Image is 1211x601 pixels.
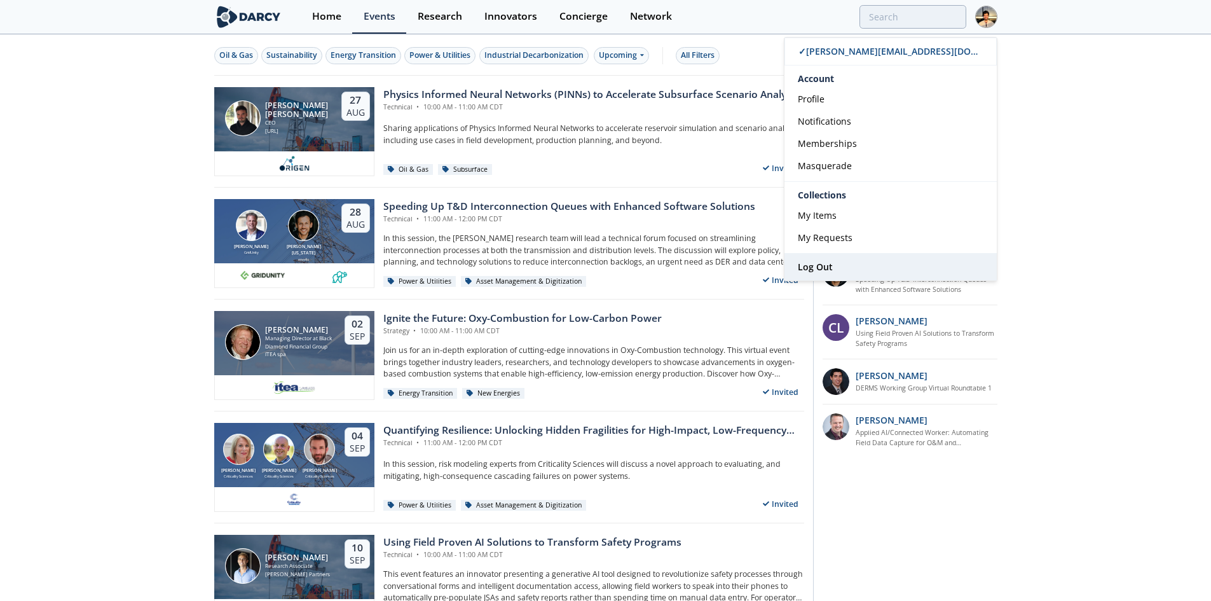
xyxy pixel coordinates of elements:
span: • [414,102,421,111]
p: In this session, risk modeling experts from Criticality Sciences will discuss a novel approach to... [383,459,804,482]
a: Memberships [784,132,997,155]
span: ✓ [PERSON_NAME][EMAIL_ADDRESS][DOMAIN_NAME] [798,45,1027,57]
div: Sustainability [266,50,317,61]
a: Notifications [784,110,997,132]
a: Brian Fitzsimons [PERSON_NAME] GridUnity Luigi Montana [PERSON_NAME][US_STATE] envelio 28 Aug Spe... [214,199,804,288]
img: Profile [975,6,997,28]
button: Energy Transition [325,47,401,64]
span: Notifications [798,115,851,127]
a: Susan Ginsburg [PERSON_NAME] Criticality Sciences Ben Ruddell [PERSON_NAME] Criticality Sciences ... [214,423,804,512]
div: Concierge [559,11,608,22]
div: Industrial Decarbonization [484,50,584,61]
div: Upcoming [594,47,649,64]
span: Log Out [798,261,833,273]
div: [PERSON_NAME] [PERSON_NAME] [265,101,330,119]
a: Applied AI/Connected Worker: Automating Field Data Capture for O&M and Construction [856,428,997,448]
p: [PERSON_NAME] [856,314,927,328]
a: Ruben Rodriguez Torrado [PERSON_NAME] [PERSON_NAME] CEO [URL] 27 Aug Physics Informed Neural Netw... [214,87,804,176]
img: 336b6de1-6040-4323-9c13-5718d9811639 [332,268,348,283]
a: Profile [784,88,997,110]
span: • [414,438,421,447]
div: 04 [350,430,365,443]
p: [PERSON_NAME] [856,413,927,427]
span: Profile [798,93,824,105]
div: Oil & Gas [383,164,434,176]
div: Technical 11:00 AM - 12:00 PM CDT [383,214,755,225]
a: Patrick Imeson [PERSON_NAME] Managing Director at Black Diamond Financial Group ITEA spa 02 Sep I... [214,311,804,400]
div: [PERSON_NAME] [231,244,271,251]
p: Join us for an in-depth exploration of cutting-edge innovations in Oxy-Combustion technology. Thi... [383,345,804,380]
div: Quantifying Resilience: Unlocking Hidden Fragilities for High-Impact, Low-Frequency (HILF) Event ... [383,423,804,438]
div: [PERSON_NAME] [219,467,259,474]
div: Invited [757,384,804,400]
img: 47e0ea7c-5f2f-49e4-bf12-0fca942f69fc [823,368,849,395]
div: Asset Management & Digitization [461,500,587,511]
div: CEO [265,119,330,127]
div: Technical 10:00 AM - 11:00 AM CDT [383,550,681,560]
div: Network [630,11,672,22]
img: Susan Ginsburg [223,434,254,465]
div: Using Field Proven AI Solutions to Transform Safety Programs [383,535,681,550]
img: Juan Mayol [225,548,261,584]
div: Energy Transition [331,50,396,61]
div: Research Associate [265,562,330,570]
div: Account [784,66,997,88]
img: logo-wide.svg [214,6,284,28]
span: • [414,214,421,223]
a: Log Out [784,254,997,280]
div: Sep [350,443,365,454]
div: Energy Transition [383,388,458,399]
div: 28 [346,206,365,219]
img: origen.ai.png [275,156,313,171]
div: Physics Informed Neural Networks (PINNs) to Accelerate Subsurface Scenario Analysis [383,87,799,102]
div: envelio [284,257,324,262]
div: Managing Director at Black Diamond Financial Group [265,335,333,350]
div: Innovators [484,11,537,22]
img: Ross Dakin [304,434,335,465]
div: Asset Management & Digitization [461,276,587,287]
div: Subsurface [438,164,493,176]
span: • [414,550,421,559]
button: Industrial Decarbonization [479,47,589,64]
span: My Items [798,209,837,221]
a: Speeding Up T&D Interconnection Queues with Enhanced Software Solutions [856,275,997,295]
a: My Items [784,204,997,226]
p: Sharing applications of Physics Informed Neural Networks to accelerate reservoir simulation and s... [383,123,804,146]
div: Sep [350,555,365,566]
img: e2203200-5b7a-4eed-a60e-128142053302 [272,380,317,395]
span: My Requests [798,231,852,244]
button: Power & Utilities [404,47,476,64]
a: Masquerade [784,155,997,177]
img: Luigi Montana [288,210,319,241]
div: Criticality Sciences [299,474,340,479]
img: 257d1208-f7de-4aa6-9675-f79dcebd2004 [823,413,849,440]
div: 02 [350,318,365,331]
div: 10 [350,542,365,555]
div: [PERSON_NAME] [265,326,333,335]
div: Collections [784,186,997,204]
div: [URL] [265,127,330,135]
img: Brian Fitzsimons [236,210,267,241]
div: [PERSON_NAME] Partners [265,570,330,579]
div: Technical 10:00 AM - 11:00 AM CDT [383,102,799,113]
div: Invited [757,496,804,512]
div: [PERSON_NAME] [265,553,330,562]
div: ITEA spa [265,350,333,359]
div: Invited [757,160,804,176]
div: Oil & Gas [219,50,253,61]
div: Power & Utilities [383,276,456,287]
div: CL [823,314,849,341]
div: GridUnity [231,250,271,255]
img: Ben Ruddell [263,434,294,465]
div: Home [312,11,341,22]
input: Advanced Search [859,5,966,29]
div: Power & Utilities [383,500,456,511]
span: Masquerade [798,160,852,172]
div: Aug [346,219,365,230]
a: Using Field Proven AI Solutions to Transform Safety Programs [856,329,997,349]
div: 27 [346,94,365,107]
div: All Filters [681,50,715,61]
span: Memberships [798,137,857,149]
img: 10e008b0-193f-493d-a134-a0520e334597 [240,268,285,283]
div: Criticality Sciences [219,474,259,479]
